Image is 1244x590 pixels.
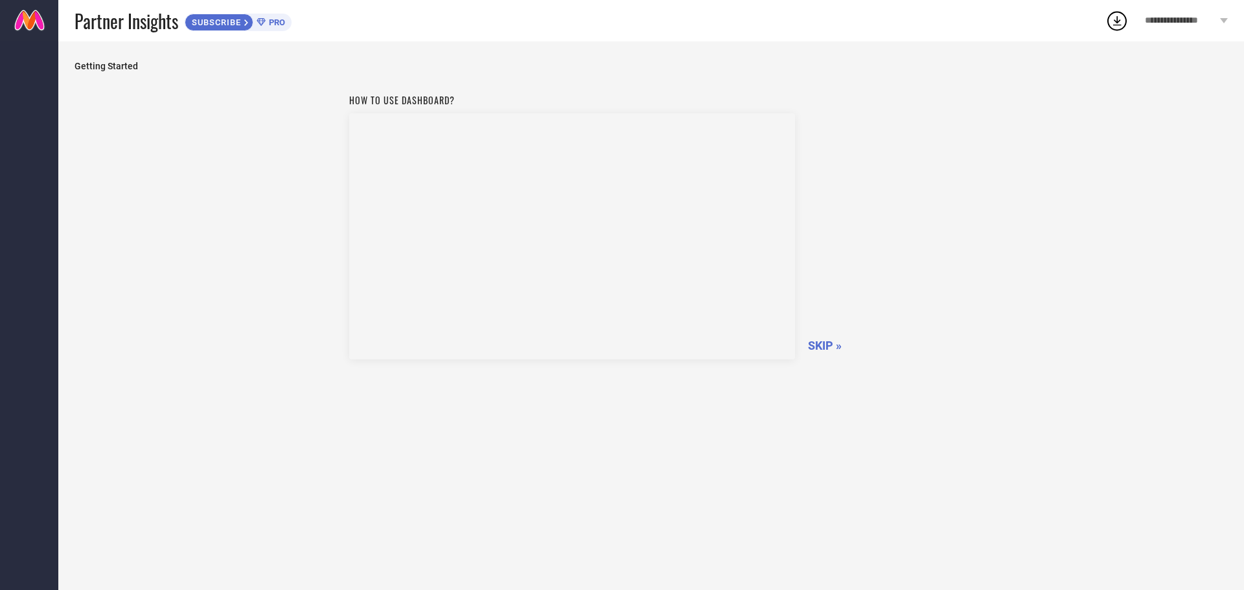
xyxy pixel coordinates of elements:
iframe: Workspace Section [349,113,795,359]
span: Getting Started [75,61,1228,71]
span: PRO [266,17,285,27]
div: Open download list [1105,9,1129,32]
a: SUBSCRIBEPRO [185,10,292,31]
span: SUBSCRIBE [185,17,244,27]
span: Partner Insights [75,8,178,34]
span: SKIP » [808,339,842,352]
h1: How to use dashboard? [349,93,795,107]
